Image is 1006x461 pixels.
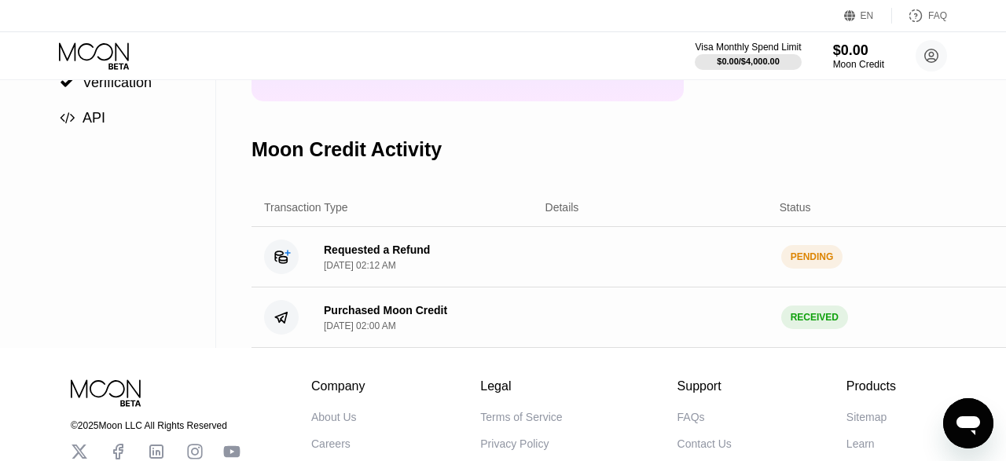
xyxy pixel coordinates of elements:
[311,411,357,423] div: About Us
[83,75,152,90] span: Verification
[324,304,447,316] div: Purchased Moon Credit
[833,59,884,70] div: Moon Credit
[943,398,993,448] iframe: Button to launch messaging window
[480,437,549,450] div: Privacy Policy
[928,10,947,21] div: FAQ
[251,138,442,161] div: Moon Credit Activity
[677,437,732,450] div: Contact Us
[324,320,396,331] div: [DATE] 02:00 AM
[311,437,351,450] div: Careers
[480,411,562,423] div: Terms of Service
[781,306,848,329] div: RECEIVED
[833,42,884,70] div: $0.00Moon Credit
[311,379,365,393] div: Company
[59,75,75,90] div: 
[780,201,811,214] div: Status
[264,201,348,214] div: Transaction Type
[545,201,579,214] div: Details
[677,411,705,423] div: FAQs
[71,420,240,431] div: © 2025 Moon LLC All Rights Reserved
[892,8,947,24] div: FAQ
[59,111,75,125] div: 
[324,260,396,271] div: [DATE] 02:12 AM
[677,379,732,393] div: Support
[833,42,884,59] div: $0.00
[480,379,562,393] div: Legal
[846,411,887,423] div: Sitemap
[324,243,430,256] div: Requested a Refund
[846,437,875,450] div: Learn
[844,8,892,24] div: EN
[861,10,874,21] div: EN
[781,245,843,269] div: PENDING
[846,379,896,393] div: Products
[60,75,74,90] span: 
[695,42,801,70] div: Visa Monthly Spend Limit$0.00/$4,000.00
[695,42,801,53] div: Visa Monthly Spend Limit
[60,111,75,125] span: 
[83,110,105,126] span: API
[717,57,780,66] div: $0.00 / $4,000.00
